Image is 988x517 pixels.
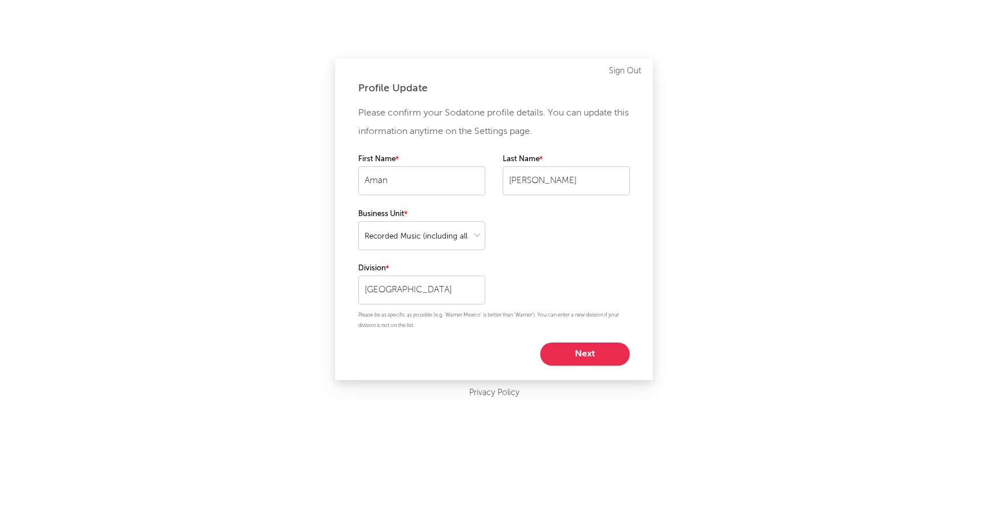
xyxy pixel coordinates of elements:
div: Profile Update [358,81,630,95]
input: Your division [358,276,485,304]
label: First Name [358,153,485,166]
p: Please confirm your Sodatone profile details. You can update this information anytime on the Sett... [358,104,630,141]
label: Business Unit [358,207,485,221]
label: Last Name [503,153,630,166]
label: Division [358,262,485,276]
a: Sign Out [609,64,641,78]
input: Your first name [358,166,485,195]
a: Privacy Policy [469,386,519,400]
button: Next [540,343,630,366]
p: Please be as specific as possible (e.g. 'Warner Mexico' is better than 'Warner'). You can enter a... [358,310,630,331]
input: Your last name [503,166,630,195]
